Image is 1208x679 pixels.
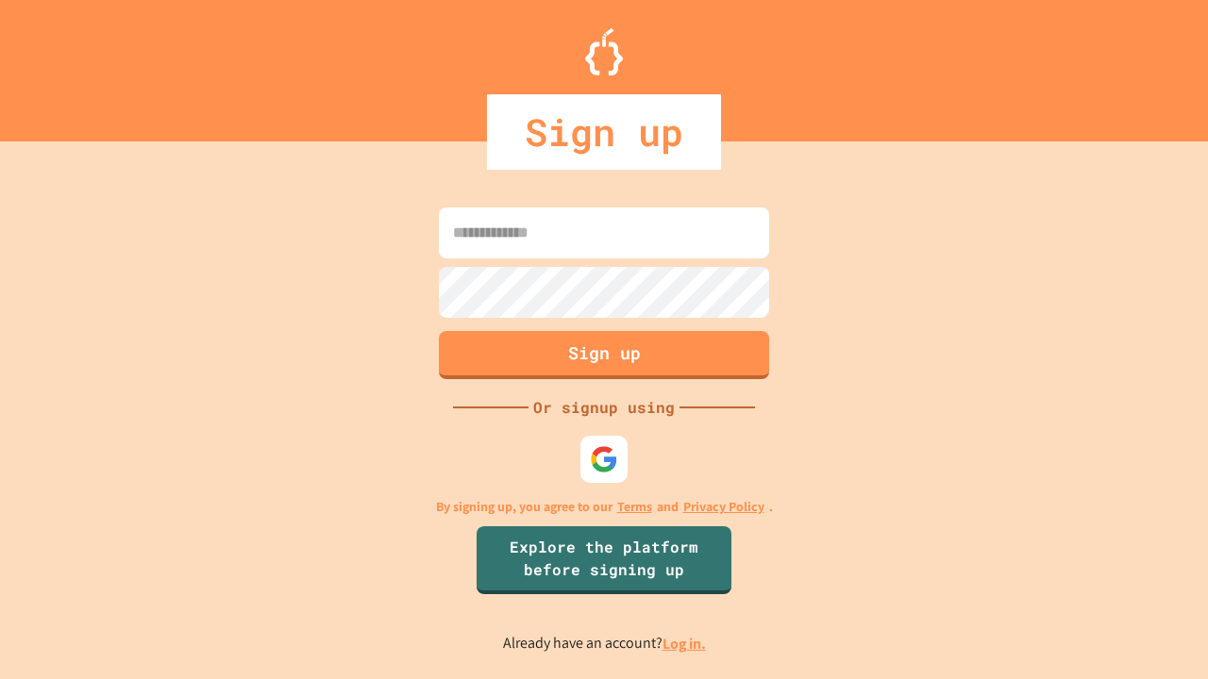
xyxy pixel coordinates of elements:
[585,28,623,75] img: Logo.svg
[487,94,721,170] div: Sign up
[436,497,773,517] p: By signing up, you agree to our and .
[439,331,769,379] button: Sign up
[683,497,764,517] a: Privacy Policy
[477,526,731,594] a: Explore the platform before signing up
[1051,522,1189,602] iframe: chat widget
[528,396,679,419] div: Or signup using
[503,632,706,655] p: Already have an account?
[590,445,618,473] img: google-icon.svg
[617,497,652,517] a: Terms
[1129,604,1189,660] iframe: chat widget
[663,634,706,654] a: Log in.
